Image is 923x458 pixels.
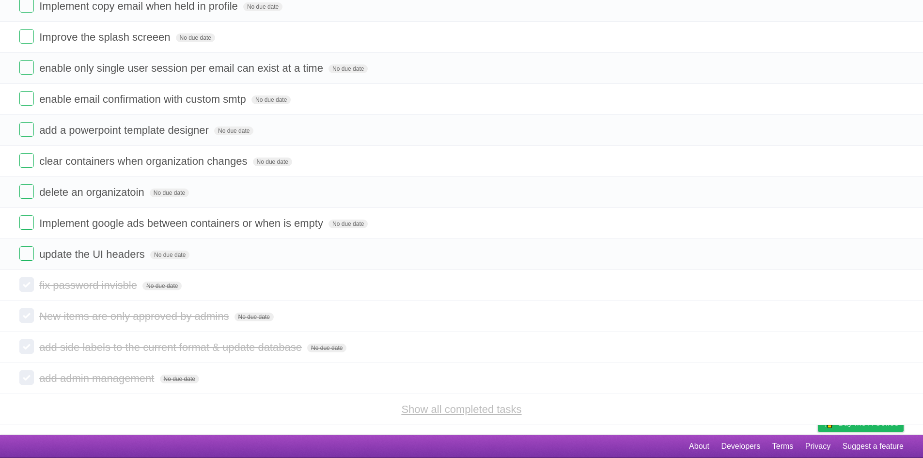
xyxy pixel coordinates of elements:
[843,437,904,456] a: Suggest a feature
[142,282,182,290] span: No due date
[329,64,368,73] span: No due date
[307,344,346,352] span: No due date
[39,341,304,353] span: add side labels to the current format & update database
[19,339,34,354] label: Done
[39,248,147,260] span: update the UI headers
[39,155,250,167] span: clear containers when organization changes
[772,437,794,456] a: Terms
[39,310,231,322] span: New items are only approved by admins
[19,60,34,75] label: Done
[235,313,274,321] span: No due date
[19,91,34,106] label: Done
[39,124,211,136] span: add a powerpoint template designer
[160,375,199,383] span: No due date
[251,95,291,104] span: No due date
[19,370,34,385] label: Done
[721,437,760,456] a: Developers
[39,217,326,229] span: Implement google ads between containers or when is empty
[689,437,709,456] a: About
[39,62,326,74] span: enable only single user session per email can exist at a time
[19,246,34,261] label: Done
[150,189,189,197] span: No due date
[329,220,368,228] span: No due date
[39,93,249,105] span: enable email confirmation with custom smtp
[150,251,189,259] span: No due date
[243,2,282,11] span: No due date
[805,437,830,456] a: Privacy
[39,372,156,384] span: add admin management
[19,277,34,292] label: Done
[838,414,899,431] span: Buy me a coffee
[39,186,147,198] span: delete an organizatoin
[214,126,253,135] span: No due date
[401,403,521,415] a: Show all completed tasks
[19,215,34,230] label: Done
[253,158,292,166] span: No due date
[19,184,34,199] label: Done
[19,122,34,137] label: Done
[39,279,140,291] span: fix password invisble
[176,33,215,42] span: No due date
[19,29,34,44] label: Done
[19,308,34,323] label: Done
[19,153,34,168] label: Done
[39,31,172,43] span: Improve the splash screeen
